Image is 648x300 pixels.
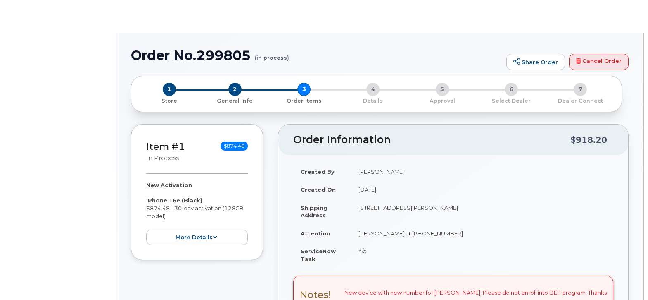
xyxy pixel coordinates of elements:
[163,83,176,96] span: 1
[221,142,248,151] span: $874.48
[351,163,613,181] td: [PERSON_NAME]
[351,180,613,199] td: [DATE]
[200,96,269,105] a: 2 General Info
[569,54,629,70] a: Cancel Order
[301,230,330,237] strong: Attention
[131,48,502,62] h1: Order No.299805
[301,186,336,193] strong: Created On
[301,168,335,175] strong: Created By
[146,154,179,162] small: in process
[146,141,185,152] a: Item #1
[293,134,570,146] h2: Order Information
[138,96,200,105] a: 1 Store
[141,97,197,105] p: Store
[146,230,248,245] button: more details
[301,204,328,219] strong: Shipping Address
[204,97,266,105] p: General Info
[351,199,613,224] td: [STREET_ADDRESS][PERSON_NAME]
[146,181,248,245] div: $874.48 - 30-day activation (128GB model)
[570,132,607,148] div: $918.20
[351,242,613,268] td: n/a
[351,224,613,242] td: [PERSON_NAME] at [PHONE_NUMBER]
[506,54,565,70] a: Share Order
[146,182,192,188] strong: New Activation
[300,290,331,300] h3: Notes!
[301,248,336,262] strong: ServiceNow Task
[228,83,242,96] span: 2
[146,197,202,204] strong: iPhone 16e (Black)
[255,48,289,61] small: (in process)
